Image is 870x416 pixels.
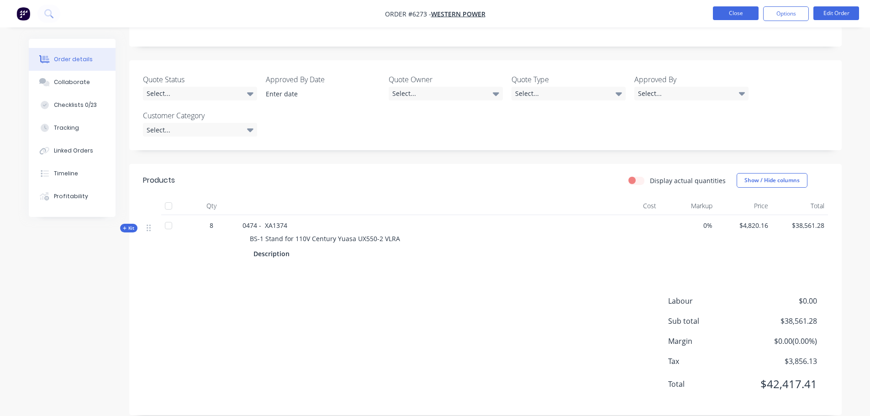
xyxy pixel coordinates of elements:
[210,221,213,230] span: 8
[749,295,817,306] span: $0.00
[763,6,809,21] button: Options
[16,7,30,21] img: Factory
[123,225,135,232] span: Kit
[29,185,116,208] button: Profitability
[385,10,431,18] span: Order #6273 -
[143,175,175,186] div: Products
[29,94,116,116] button: Checklists 0/23
[143,74,257,85] label: Quote Status
[54,169,78,178] div: Timeline
[29,116,116,139] button: Tracking
[749,316,817,326] span: $38,561.28
[184,197,239,215] div: Qty
[511,87,626,100] div: Select...
[54,55,93,63] div: Order details
[716,197,772,215] div: Price
[54,101,97,109] div: Checklists 0/23
[749,336,817,347] span: $0.00 ( 0.00 %)
[431,10,485,18] a: Western Power
[772,197,828,215] div: Total
[511,74,626,85] label: Quote Type
[604,197,660,215] div: Cost
[660,197,716,215] div: Markup
[29,71,116,94] button: Collaborate
[668,356,749,367] span: Tax
[650,176,726,185] label: Display actual quantities
[243,221,287,230] span: 0474 - XA1374
[143,87,257,100] div: Select...
[668,316,749,326] span: Sub total
[143,110,257,121] label: Customer Category
[813,6,859,20] button: Edit Order
[634,74,749,85] label: Approved By
[54,147,93,155] div: Linked Orders
[120,224,137,232] div: Kit
[664,221,712,230] span: 0%
[737,173,807,188] button: Show / Hide columns
[266,74,380,85] label: Approved By Date
[29,162,116,185] button: Timeline
[668,336,749,347] span: Margin
[259,87,373,101] input: Enter date
[29,48,116,71] button: Order details
[143,123,257,137] div: Select...
[713,6,759,20] button: Close
[54,192,88,200] div: Profitability
[250,234,400,243] span: BS-1 Stand for 110V Century Yuasa UX550-2 VLRA
[749,356,817,367] span: $3,856.13
[634,87,749,100] div: Select...
[668,379,749,390] span: Total
[389,87,503,100] div: Select...
[389,74,503,85] label: Quote Owner
[54,78,90,86] div: Collaborate
[253,247,293,260] div: Description
[29,139,116,162] button: Linked Orders
[775,221,824,230] span: $38,561.28
[720,221,769,230] span: $4,820.16
[749,376,817,392] span: $42,417.41
[54,124,79,132] div: Tracking
[668,295,749,306] span: Labour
